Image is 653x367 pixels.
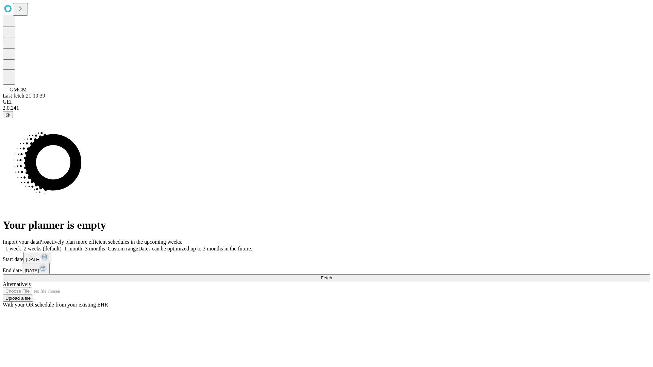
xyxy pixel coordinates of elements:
[39,239,182,245] span: Proactively plan more efficient schedules in the upcoming weeks.
[5,112,10,117] span: @
[3,295,33,302] button: Upload a file
[3,239,39,245] span: Import your data
[108,246,138,251] span: Custom range
[24,246,62,251] span: 2 weeks (default)
[5,246,21,251] span: 1 week
[23,252,51,263] button: [DATE]
[64,246,82,251] span: 1 month
[3,93,45,99] span: Last fetch: 21:10:39
[3,302,108,308] span: With your OR schedule from your existing EHR
[10,87,27,92] span: GMCM
[22,263,50,274] button: [DATE]
[3,274,650,281] button: Fetch
[3,105,650,111] div: 2.0.241
[26,257,40,262] span: [DATE]
[3,281,31,287] span: Alternatively
[85,246,105,251] span: 3 months
[3,99,650,105] div: GEI
[321,275,332,280] span: Fetch
[138,246,252,251] span: Dates can be optimized up to 3 months in the future.
[3,263,650,274] div: End date
[3,219,650,231] h1: Your planner is empty
[24,268,39,273] span: [DATE]
[3,111,13,118] button: @
[3,252,650,263] div: Start date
